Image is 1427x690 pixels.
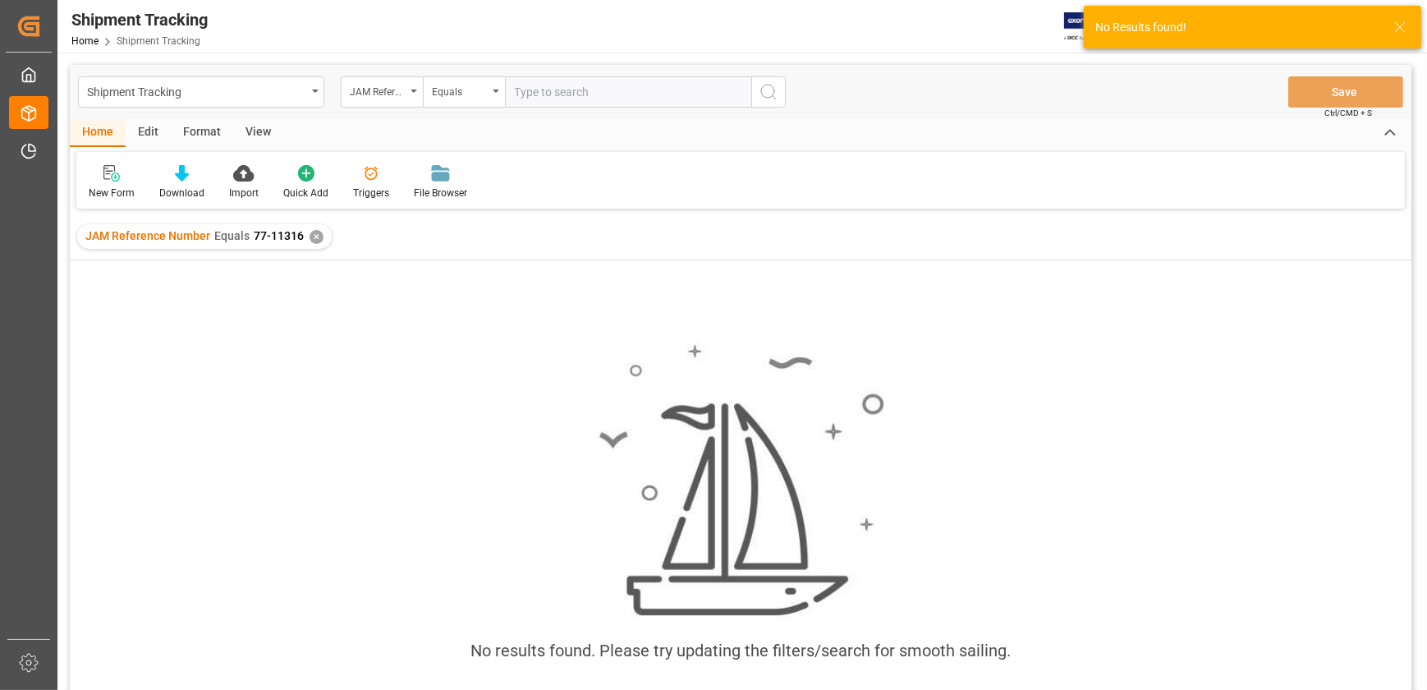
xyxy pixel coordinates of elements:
div: Edit [126,119,171,147]
span: JAM Reference Number [85,229,210,242]
div: Download [159,186,204,200]
div: No Results found! [1095,19,1378,36]
div: Quick Add [283,186,328,200]
div: Home [70,119,126,147]
div: Format [171,119,233,147]
div: New Form [89,186,135,200]
span: Ctrl/CMD + S [1324,107,1372,119]
div: ✕ [310,230,323,244]
button: Save [1288,76,1403,108]
div: View [233,119,283,147]
button: open menu [78,76,324,108]
a: Home [71,35,99,47]
div: Shipment Tracking [71,7,208,32]
button: search button [751,76,786,108]
div: File Browser [414,186,467,200]
span: Equals [214,229,250,242]
img: smooth_sailing.jpeg [597,343,884,619]
img: Exertis%20JAM%20-%20Email%20Logo.jpg_1722504956.jpg [1064,12,1121,41]
div: Triggers [353,186,389,200]
button: open menu [423,76,505,108]
div: Import [229,186,259,200]
div: No results found. Please try updating the filters/search for smooth sailing. [470,638,1011,663]
div: Equals [432,80,488,99]
button: open menu [341,76,423,108]
input: Type to search [505,76,751,108]
div: JAM Reference Number [350,80,406,99]
span: 77-11316 [254,229,304,242]
div: Shipment Tracking [87,80,306,101]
